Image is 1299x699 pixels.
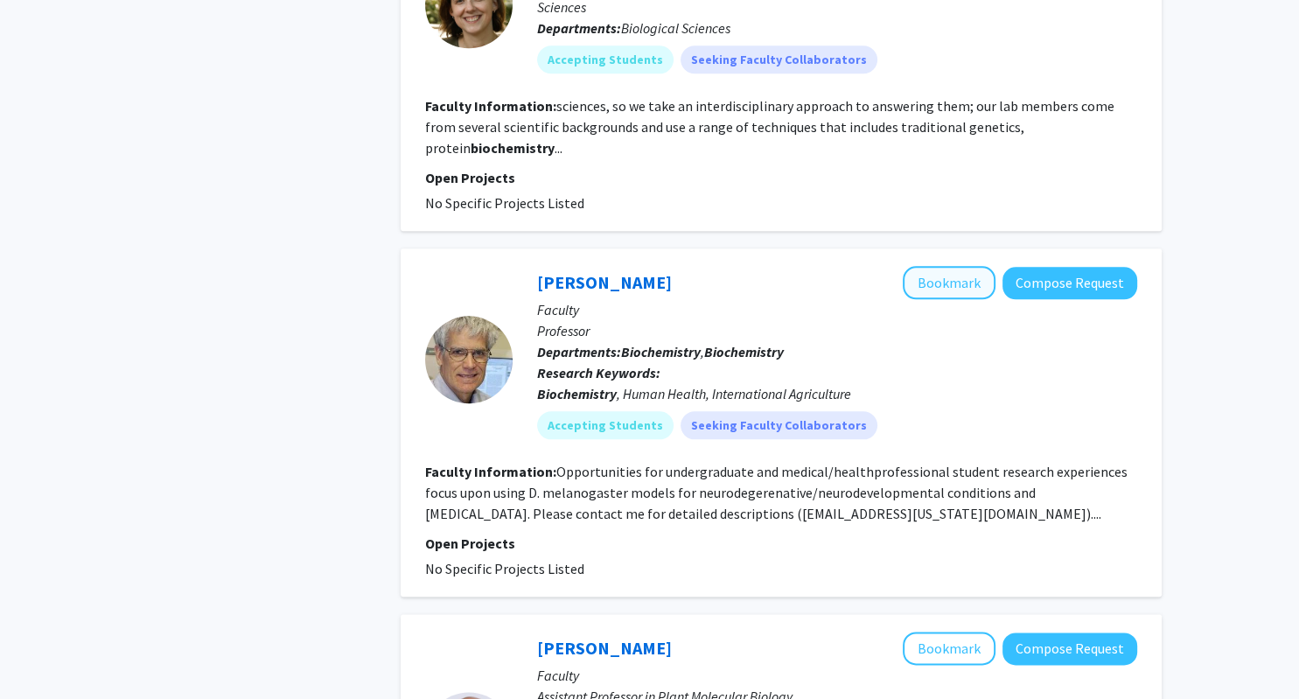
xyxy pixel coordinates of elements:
[537,364,660,381] b: Research Keywords:
[537,343,621,360] b: Departments:
[537,271,672,293] a: [PERSON_NAME]
[537,411,674,439] mat-chip: Accepting Students
[903,266,995,299] button: Add Bill Folk to Bookmarks
[425,463,1128,522] fg-read-more: Opportunities for undergraduate and medical/healthprofessional student research experiences focus...
[681,411,877,439] mat-chip: Seeking Faculty Collaborators
[537,383,1137,404] div: , Human Health, International Agriculture
[537,19,621,37] b: Departments:
[903,632,995,665] button: Add Jaime Barros-Rios to Bookmarks
[1002,633,1137,665] button: Compose Request to Jaime Barros-Rios
[537,45,674,73] mat-chip: Accepting Students
[621,343,701,360] b: Biochemistry
[425,167,1137,188] p: Open Projects
[471,139,555,157] b: biochemistry
[425,533,1137,554] p: Open Projects
[537,385,617,402] b: Biochemistry
[537,665,1137,686] p: Faculty
[537,320,1137,341] p: Professor
[681,45,877,73] mat-chip: Seeking Faculty Collaborators
[13,620,74,686] iframe: Chat
[621,343,784,360] span: ,
[704,343,784,360] b: Biochemistry
[425,463,556,480] b: Faculty Information:
[425,194,584,212] span: No Specific Projects Listed
[425,560,584,577] span: No Specific Projects Listed
[537,299,1137,320] p: Faculty
[1002,267,1137,299] button: Compose Request to Bill Folk
[425,97,556,115] b: Faculty Information:
[621,19,730,37] span: Biological Sciences
[537,637,672,659] a: [PERSON_NAME]
[425,97,1114,157] fg-read-more: sciences, so we take an interdisciplinary approach to answering them; our lab members come from s...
